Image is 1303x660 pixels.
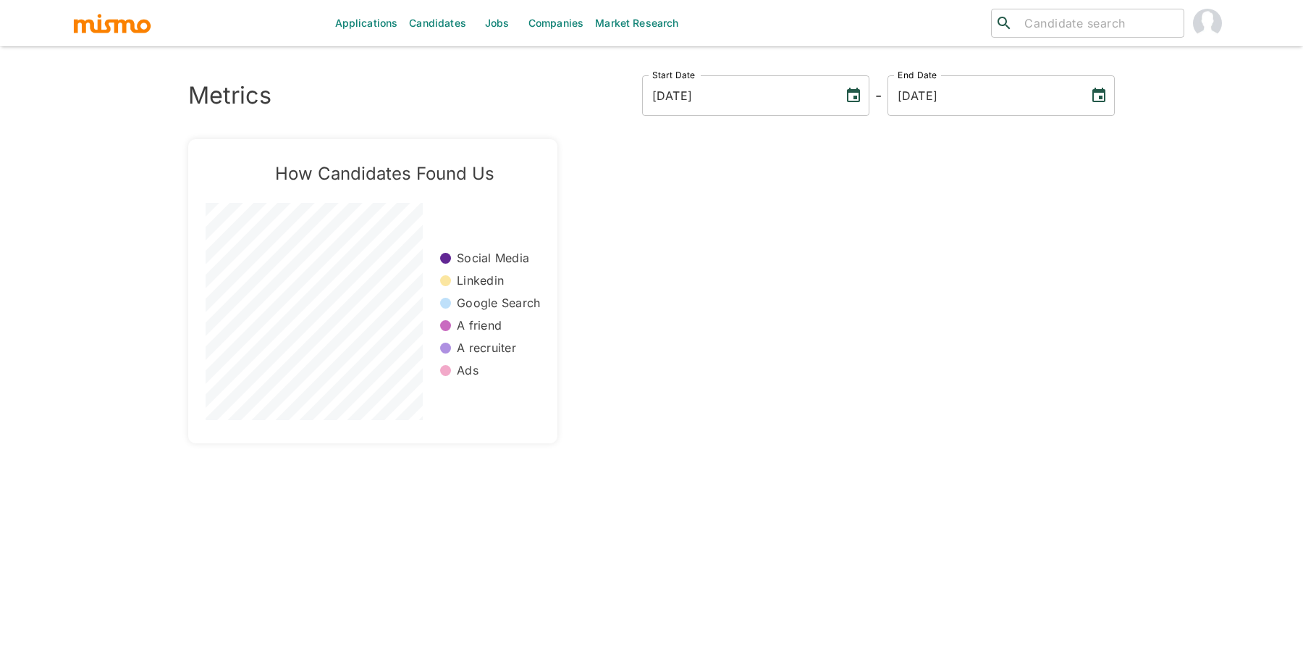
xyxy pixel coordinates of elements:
[229,162,540,185] h5: How Candidates Found Us
[457,340,516,356] p: A recruiter
[457,295,540,312] p: Google Search
[642,75,833,116] input: MM/DD/YYYY
[875,84,882,107] h6: -
[887,75,1079,116] input: MM/DD/YYYY
[457,317,502,334] p: A friend
[457,272,504,289] p: Linkedin
[839,81,868,110] button: Choose date, selected date is Sep 9, 2022
[72,12,152,34] img: logo
[1193,9,1222,38] img: Daniela Zito
[188,82,271,109] h3: Metrics
[652,69,696,81] label: Start Date
[1084,81,1113,110] button: Choose date, selected date is Sep 9, 2025
[457,362,478,379] p: Ads
[457,250,529,267] p: Social Media
[1019,13,1178,33] input: Candidate search
[898,69,937,81] label: End Date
